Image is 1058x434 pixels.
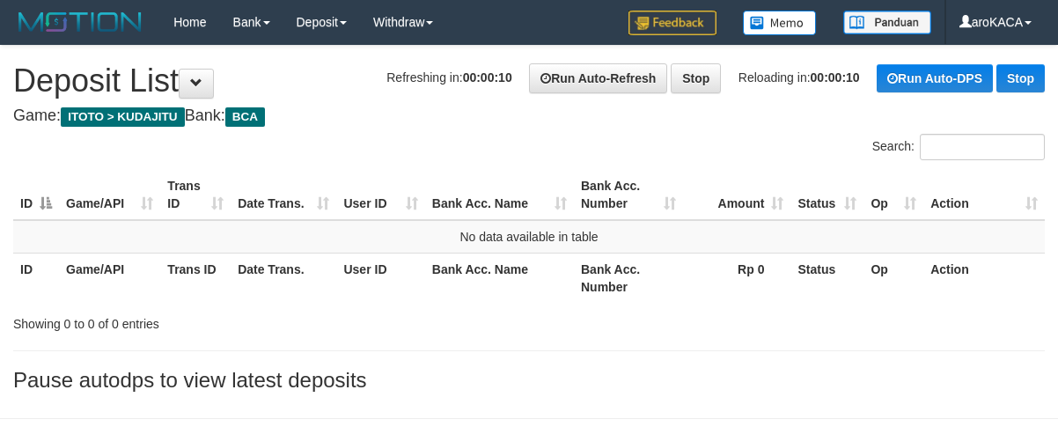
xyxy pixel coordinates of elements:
[574,253,683,303] th: Bank Acc. Number
[843,11,931,34] img: panduan.png
[231,253,336,303] th: Date Trans.
[463,70,512,85] strong: 00:00:10
[811,70,860,85] strong: 00:00:10
[336,170,424,220] th: User ID: activate to sort column ascending
[13,220,1045,254] td: No data available in table
[923,253,1045,303] th: Action
[743,11,817,35] img: Button%20Memo.svg
[683,253,790,303] th: Rp 0
[877,64,993,92] a: Run Auto-DPS
[863,253,923,303] th: Op
[738,70,860,85] span: Reloading in:
[996,64,1045,92] a: Stop
[425,253,574,303] th: Bank Acc. Name
[790,253,863,303] th: Status
[13,369,1045,392] h3: Pause autodps to view latest deposits
[574,170,683,220] th: Bank Acc. Number: activate to sort column ascending
[13,308,428,333] div: Showing 0 to 0 of 0 entries
[13,170,59,220] th: ID: activate to sort column descending
[160,253,231,303] th: Trans ID
[59,253,160,303] th: Game/API
[923,170,1045,220] th: Action: activate to sort column ascending
[160,170,231,220] th: Trans ID: activate to sort column ascending
[225,107,265,127] span: BCA
[59,170,160,220] th: Game/API: activate to sort column ascending
[386,70,511,85] span: Refreshing in:
[683,170,790,220] th: Amount: activate to sort column ascending
[671,63,721,93] a: Stop
[529,63,667,93] a: Run Auto-Refresh
[790,170,863,220] th: Status: activate to sort column ascending
[231,170,336,220] th: Date Trans.: activate to sort column ascending
[425,170,574,220] th: Bank Acc. Name: activate to sort column ascending
[13,253,59,303] th: ID
[61,107,185,127] span: ITOTO > KUDAJITU
[872,134,1045,160] label: Search:
[863,170,923,220] th: Op: activate to sort column ascending
[628,11,716,35] img: Feedback.jpg
[13,63,1045,99] h1: Deposit List
[920,134,1045,160] input: Search:
[13,107,1045,125] h4: Game: Bank:
[336,253,424,303] th: User ID
[13,9,147,35] img: MOTION_logo.png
